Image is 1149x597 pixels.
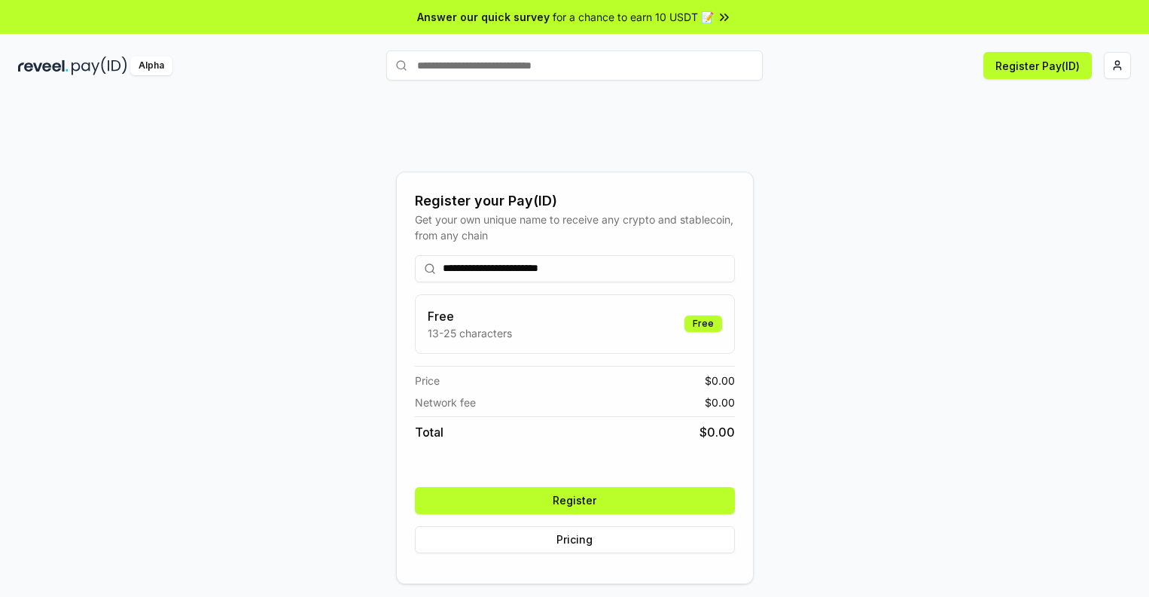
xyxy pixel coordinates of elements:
[417,9,550,25] span: Answer our quick survey
[415,526,735,553] button: Pricing
[699,423,735,441] span: $ 0.00
[415,487,735,514] button: Register
[415,190,735,212] div: Register your Pay(ID)
[983,52,1092,79] button: Register Pay(ID)
[415,423,443,441] span: Total
[428,307,512,325] h3: Free
[553,9,714,25] span: for a chance to earn 10 USDT 📝
[415,212,735,243] div: Get your own unique name to receive any crypto and stablecoin, from any chain
[415,373,440,388] span: Price
[18,56,69,75] img: reveel_dark
[72,56,127,75] img: pay_id
[130,56,172,75] div: Alpha
[705,373,735,388] span: $ 0.00
[415,394,476,410] span: Network fee
[684,315,722,332] div: Free
[428,325,512,341] p: 13-25 characters
[705,394,735,410] span: $ 0.00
